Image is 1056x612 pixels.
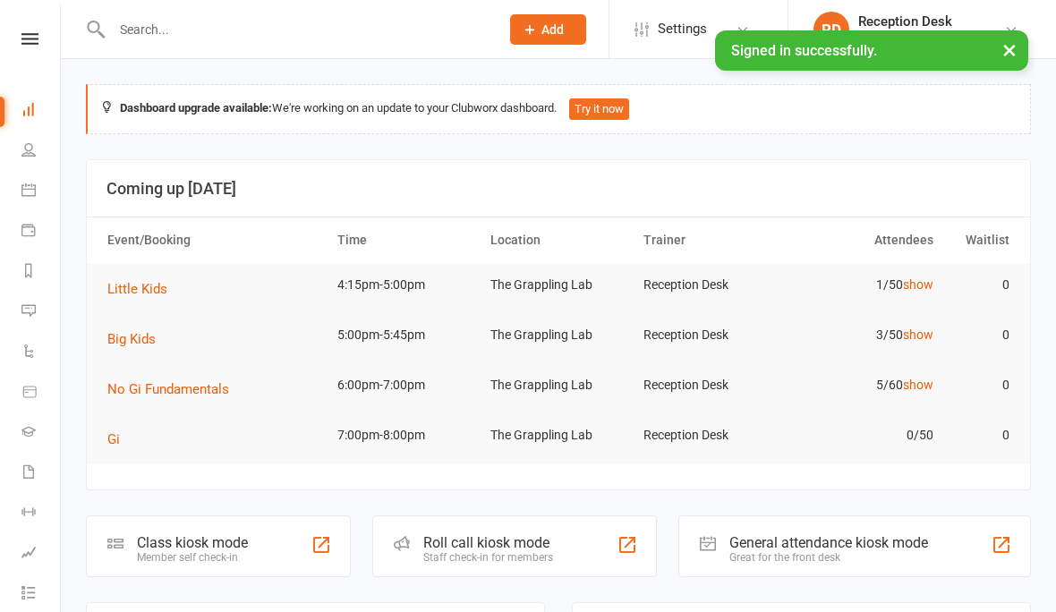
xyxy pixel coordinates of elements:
[482,414,635,456] td: The Grappling Lab
[635,364,788,406] td: Reception Desk
[941,314,1018,356] td: 0
[993,30,1026,69] button: ×
[106,180,1010,198] h3: Coming up [DATE]
[423,551,553,564] div: Staff check-in for members
[107,278,180,300] button: Little Kids
[423,534,553,551] div: Roll call kiosk mode
[788,314,941,356] td: 3/50
[941,264,1018,306] td: 0
[731,42,877,59] span: Signed in successfully.
[21,172,62,212] a: Calendar
[903,378,933,392] a: show
[107,281,167,297] span: Little Kids
[120,101,272,115] strong: Dashboard upgrade available:
[107,331,156,347] span: Big Kids
[858,30,960,46] div: The Grappling Lab
[21,373,62,413] a: Product Sales
[482,314,635,356] td: The Grappling Lab
[729,534,928,551] div: General attendance kiosk mode
[21,534,62,574] a: Assessments
[658,9,707,49] span: Settings
[329,217,482,263] th: Time
[635,314,788,356] td: Reception Desk
[941,414,1018,456] td: 0
[729,551,928,564] div: Great for the front desk
[107,429,132,450] button: Gi
[788,364,941,406] td: 5/60
[21,212,62,252] a: Payments
[510,14,586,45] button: Add
[21,91,62,132] a: Dashboard
[569,98,629,120] button: Try it now
[903,327,933,342] a: show
[788,414,941,456] td: 0/50
[813,12,849,47] div: RD
[482,264,635,306] td: The Grappling Lab
[107,378,242,400] button: No Gi Fundamentals
[329,264,482,306] td: 4:15pm-5:00pm
[541,22,564,37] span: Add
[99,217,329,263] th: Event/Booking
[858,13,960,30] div: Reception Desk
[788,264,941,306] td: 1/50
[635,217,788,263] th: Trainer
[137,551,248,564] div: Member self check-in
[107,328,168,350] button: Big Kids
[107,381,229,397] span: No Gi Fundamentals
[903,277,933,292] a: show
[635,414,788,456] td: Reception Desk
[86,84,1031,134] div: We're working on an update to your Clubworx dashboard.
[329,314,482,356] td: 5:00pm-5:45pm
[482,217,635,263] th: Location
[107,431,120,447] span: Gi
[329,364,482,406] td: 6:00pm-7:00pm
[941,364,1018,406] td: 0
[106,17,487,42] input: Search...
[137,534,248,551] div: Class kiosk mode
[941,217,1018,263] th: Waitlist
[482,364,635,406] td: The Grappling Lab
[329,414,482,456] td: 7:00pm-8:00pm
[21,252,62,293] a: Reports
[635,264,788,306] td: Reception Desk
[788,217,941,263] th: Attendees
[21,132,62,172] a: People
